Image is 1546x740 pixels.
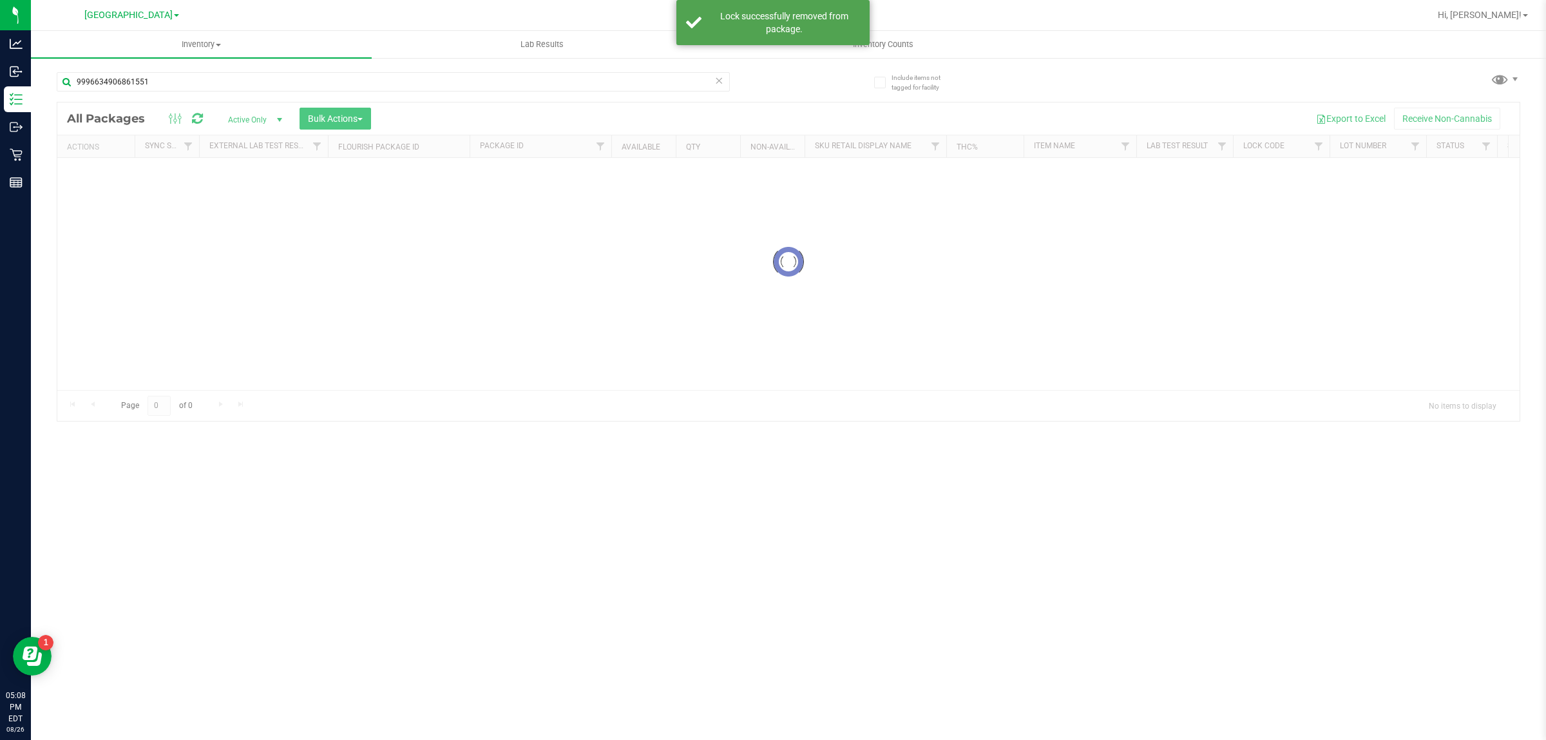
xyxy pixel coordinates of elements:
[10,37,23,50] inline-svg: Analytics
[38,635,53,650] iframe: Resource center unread badge
[503,39,581,50] span: Lab Results
[712,31,1053,58] a: Inventory Counts
[709,10,860,35] div: Lock successfully removed from package.
[57,72,730,92] input: Search Package ID, Item Name, SKU, Lot or Part Number...
[13,637,52,676] iframe: Resource center
[10,93,23,106] inline-svg: Inventory
[10,148,23,161] inline-svg: Retail
[10,121,23,133] inline-svg: Outbound
[372,31,712,58] a: Lab Results
[10,176,23,189] inline-svg: Reports
[835,39,931,50] span: Inventory Counts
[1438,10,1522,20] span: Hi, [PERSON_NAME]!
[6,725,25,734] p: 08/26
[31,39,372,50] span: Inventory
[10,65,23,78] inline-svg: Inbound
[84,10,173,21] span: [GEOGRAPHIC_DATA]
[714,72,723,89] span: Clear
[892,73,956,92] span: Include items not tagged for facility
[31,31,372,58] a: Inventory
[6,690,25,725] p: 05:08 PM EDT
